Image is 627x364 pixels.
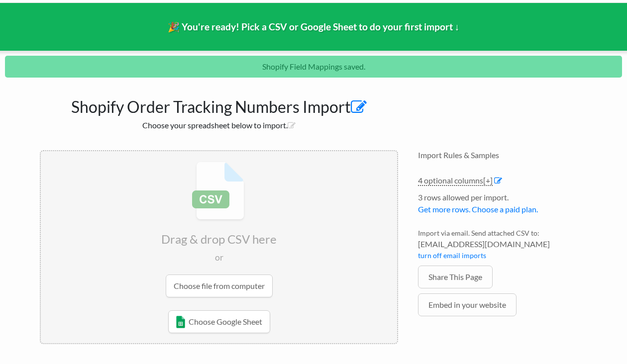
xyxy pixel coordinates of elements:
[577,314,615,352] iframe: Drift Widget Chat Controller
[418,251,486,260] a: turn off email imports
[418,266,493,288] a: Share This Page
[418,204,538,214] a: Get more rows. Choose a paid plan.
[418,150,587,160] h4: Import Rules & Samples
[40,92,398,116] h1: Shopify Order Tracking Numbers Import
[418,228,587,266] li: Import via email. Send attached CSV to:
[168,21,460,32] span: 🎉 You're ready! Pick a CSV or Google Sheet to do your first import ↓
[5,56,622,78] p: Shopify Field Mappings saved.
[483,176,493,185] span: [+]
[418,238,587,250] span: [EMAIL_ADDRESS][DOMAIN_NAME]
[40,120,398,130] h2: Choose your spreadsheet below to import.
[418,293,517,316] a: Embed in your website
[418,176,493,186] a: 4 optional columns[+]
[418,191,587,220] li: 3 rows allowed per import.
[168,310,270,333] a: Choose Google Sheet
